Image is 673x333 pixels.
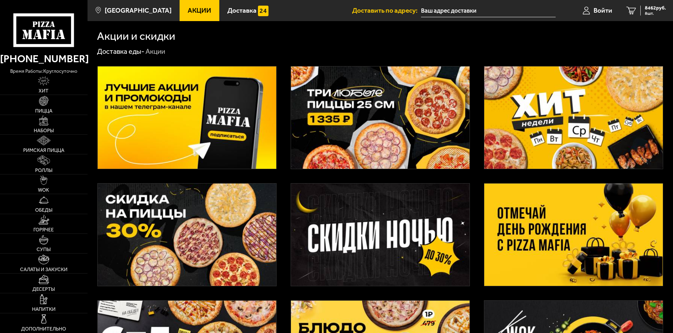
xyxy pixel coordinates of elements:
span: Салаты и закуски [20,267,67,272]
a: Доставка еды- [97,47,144,56]
span: Акции [188,7,211,14]
h1: Акции и скидки [97,31,175,42]
input: Ваш адрес доставки [421,4,556,17]
span: Обеды [35,208,52,213]
span: Напитки [32,307,56,312]
span: Десерты [32,287,55,292]
span: Дополнительно [21,327,66,332]
span: 8462 руб. [645,6,666,11]
span: Пицца [35,109,52,114]
span: Горячее [33,228,54,232]
span: WOK [38,188,49,193]
span: Римская пицца [23,148,64,153]
span: Супы [37,247,51,252]
div: Акции [145,47,165,56]
span: Войти [594,7,612,14]
span: Доставка [227,7,257,14]
span: Наборы [34,128,54,133]
span: [GEOGRAPHIC_DATA] [105,7,172,14]
img: 15daf4d41897b9f0e9f617042186c801.svg [258,6,268,16]
span: Хит [39,89,48,94]
span: 8 шт. [645,11,666,15]
span: Роллы [35,168,52,173]
span: Доставить по адресу: [352,7,421,14]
